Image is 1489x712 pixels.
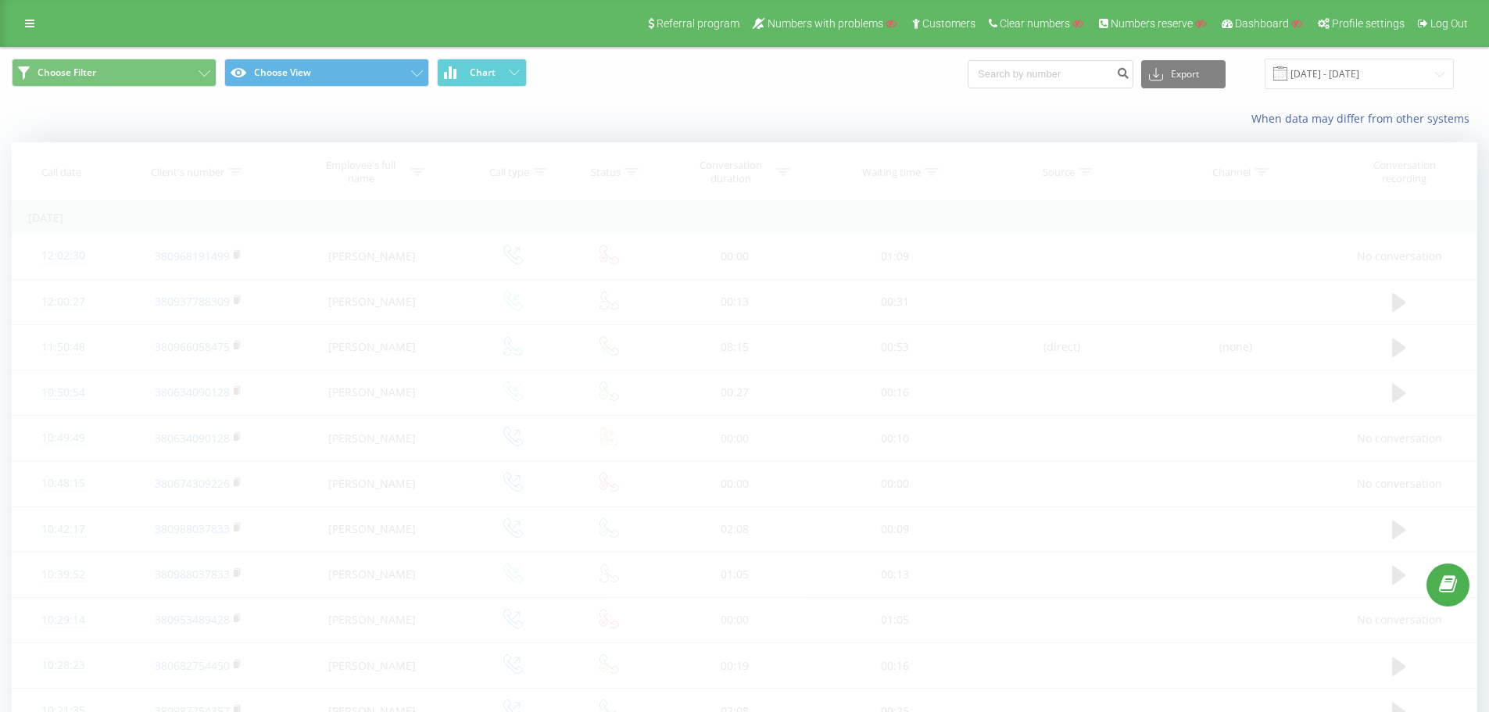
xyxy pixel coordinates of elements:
span: Clear numbers [1000,17,1070,30]
a: When data may differ from other systems [1251,111,1477,126]
span: Customers [922,17,975,30]
button: Choose Filter [12,59,217,87]
span: Dashboard [1235,17,1289,30]
input: Search by number [968,60,1133,88]
button: Export [1141,60,1226,88]
span: Profile settings [1332,17,1405,30]
span: Choose Filter [38,66,96,79]
span: Chart [470,67,496,78]
span: Numbers with problems [768,17,883,30]
span: Referral program [657,17,739,30]
span: Numbers reserve [1111,17,1193,30]
button: Chart [437,59,527,87]
button: Choose View [224,59,429,87]
span: Log Out [1430,17,1468,30]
